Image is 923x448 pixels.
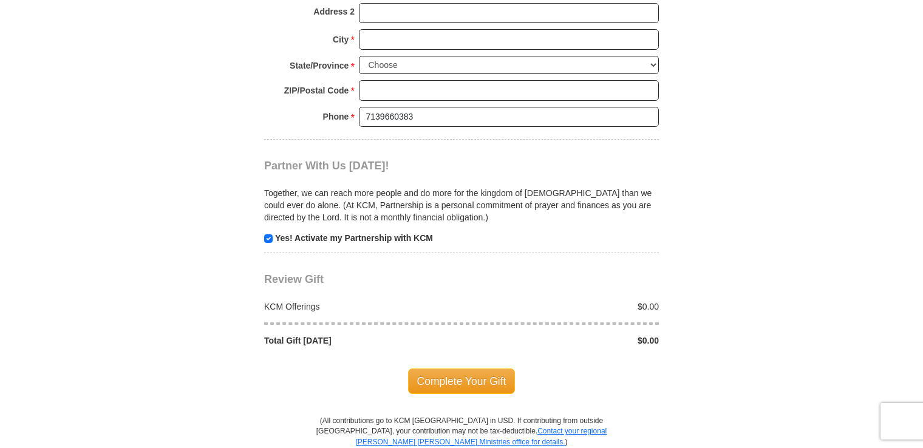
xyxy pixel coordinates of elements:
a: Contact your regional [PERSON_NAME] [PERSON_NAME] Ministries office for details. [355,427,607,446]
span: Partner With Us [DATE]! [264,160,389,172]
div: $0.00 [461,334,666,347]
strong: Phone [323,108,349,125]
div: KCM Offerings [258,300,462,313]
div: Total Gift [DATE] [258,334,462,347]
strong: State/Province [290,57,349,74]
div: $0.00 [461,300,666,313]
span: Complete Your Gift [408,368,516,394]
strong: Address 2 [313,3,355,20]
strong: ZIP/Postal Code [284,82,349,99]
span: Review Gift [264,273,324,285]
strong: Yes! Activate my Partnership with KCM [275,233,433,243]
strong: City [333,31,349,48]
p: Together, we can reach more people and do more for the kingdom of [DEMOGRAPHIC_DATA] than we coul... [264,187,659,223]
